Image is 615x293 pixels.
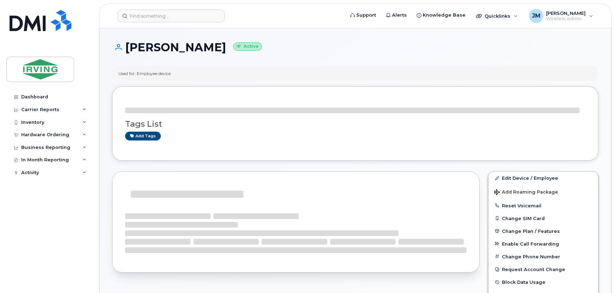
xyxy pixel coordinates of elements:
button: Block Data Usage [488,276,598,288]
a: Edit Device / Employee [488,172,598,184]
h1: [PERSON_NAME] [112,41,598,53]
span: Change Plan / Features [502,228,560,234]
small: Active [233,42,262,51]
button: Enable Call Forwarding [488,237,598,250]
button: Change SIM Card [488,212,598,225]
button: Add Roaming Package [488,184,598,199]
h3: Tags List [125,120,585,128]
button: Change Plan / Features [488,225,598,237]
button: Change Phone Number [488,250,598,263]
span: Enable Call Forwarding [502,241,559,246]
button: Request Account Change [488,263,598,276]
button: Reset Voicemail [488,199,598,212]
a: Add tags [125,132,161,140]
span: Add Roaming Package [494,189,558,196]
div: Used for: Employee device [118,70,171,76]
